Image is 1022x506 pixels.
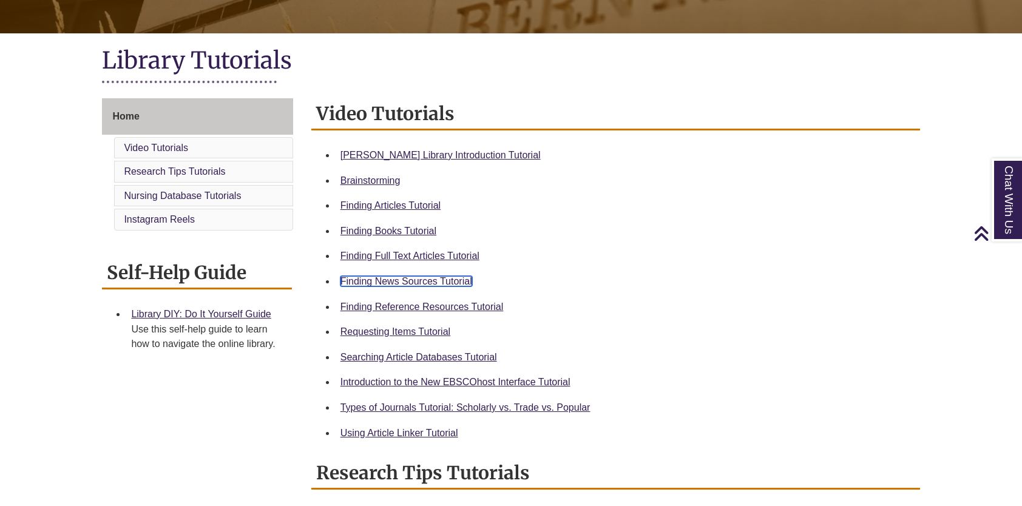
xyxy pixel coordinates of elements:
h2: Self-Help Guide [102,257,291,289]
a: Instagram Reels [124,214,195,224]
h2: Video Tutorials [311,98,920,130]
a: Library DIY: Do It Yourself Guide [131,309,271,319]
a: [PERSON_NAME] Library Introduction Tutorial [340,150,541,160]
a: Home [102,98,293,135]
a: Requesting Items Tutorial [340,326,450,337]
a: Brainstorming [340,175,401,186]
h1: Library Tutorials [102,46,919,78]
a: Introduction to the New EBSCOhost Interface Tutorial [340,377,570,387]
a: Research Tips Tutorials [124,166,225,177]
a: Back to Top [973,225,1019,241]
span: Home [112,111,139,121]
a: Nursing Database Tutorials [124,191,241,201]
a: Using Article Linker Tutorial [340,428,458,438]
a: Finding Books Tutorial [340,226,436,236]
h2: Research Tips Tutorials [311,457,920,490]
a: Finding Articles Tutorial [340,200,441,211]
a: Finding Full Text Articles Tutorial [340,251,479,261]
a: Finding Reference Resources Tutorial [340,302,504,312]
a: Finding News Sources Tutorial [340,276,472,286]
div: Guide Page Menu [102,98,293,233]
div: Use this self-help guide to learn how to navigate the online library. [131,322,282,351]
a: Types of Journals Tutorial: Scholarly vs. Trade vs. Popular [340,402,591,413]
a: Searching Article Databases Tutorial [340,352,497,362]
a: Video Tutorials [124,143,188,153]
